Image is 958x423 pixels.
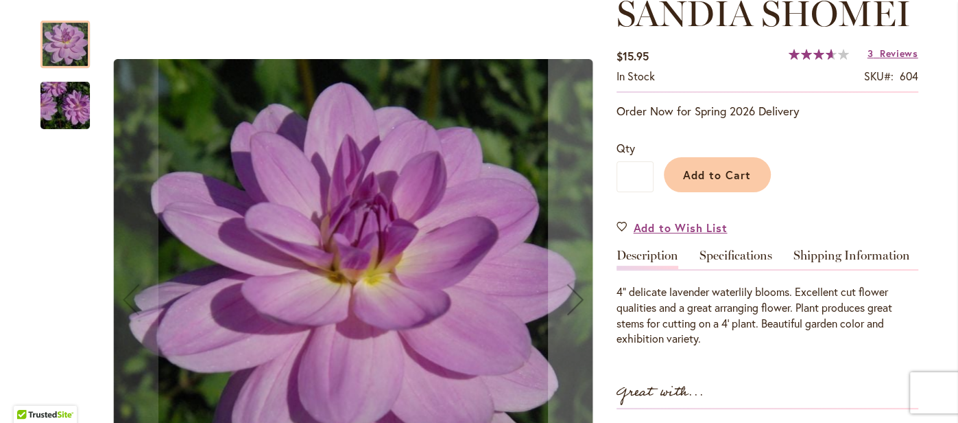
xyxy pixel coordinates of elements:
[788,49,848,60] div: 73%
[616,220,728,236] a: Add to Wish List
[16,73,115,139] img: SANDIA SHOMEI
[616,69,655,83] span: In stock
[793,249,910,269] a: Shipping Information
[616,381,704,404] strong: Great with...
[864,69,894,83] strong: SKU
[40,7,104,68] div: SANDIA SHOMEI
[616,249,678,269] a: Description
[616,69,655,84] div: Availability
[900,69,918,84] div: 604
[40,68,90,129] div: SANDIA SHOMEI
[616,249,918,347] div: Detailed Product Info
[880,47,918,60] span: Reviews
[699,249,772,269] a: Specifications
[683,168,751,182] span: Add to Cart
[616,284,918,347] p: 4” delicate lavender waterlily blooms. Excellent cut flower qualities and a great arranging flowe...
[867,47,873,60] span: 3
[867,47,918,60] a: 3 Reviews
[616,103,918,119] p: Order Now for Spring 2026 Delivery
[10,374,49,413] iframe: Launch Accessibility Center
[634,220,728,236] span: Add to Wish List
[616,49,649,63] span: $15.95
[664,157,771,192] button: Add to Cart
[616,141,635,155] span: Qty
